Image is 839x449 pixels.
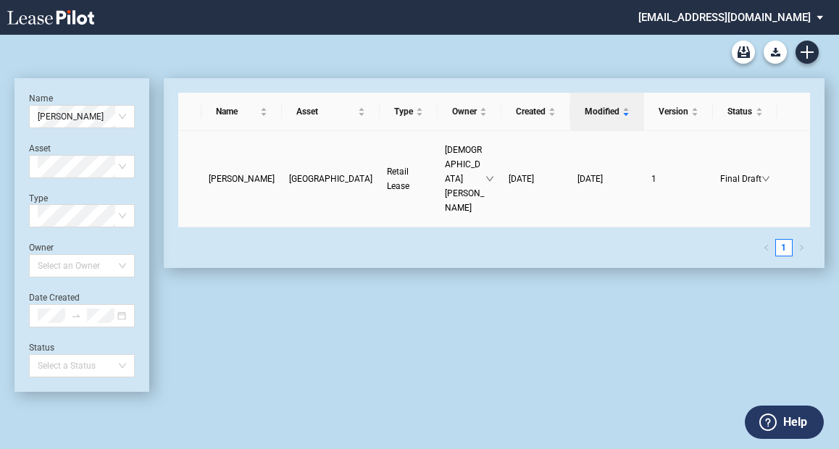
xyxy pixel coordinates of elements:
[798,244,805,251] span: right
[516,104,546,119] span: Created
[651,174,656,184] span: 1
[509,172,563,186] a: [DATE]
[452,104,477,119] span: Owner
[380,93,438,131] th: Type
[282,93,380,131] th: Asset
[659,104,688,119] span: Version
[793,239,810,256] button: right
[713,93,777,131] th: Status
[763,244,770,251] span: left
[387,167,409,191] span: Retail Lease
[394,104,413,119] span: Type
[29,143,51,154] label: Asset
[776,240,792,256] a: 1
[761,175,770,183] span: down
[727,104,753,119] span: Status
[764,41,787,64] button: Download Blank Form
[38,106,126,127] span: Eloise
[577,172,637,186] a: [DATE]
[793,239,810,256] li: Next Page
[29,343,54,353] label: Status
[758,239,775,256] li: Previous Page
[209,172,275,186] a: [PERSON_NAME]
[289,174,372,184] span: Park West Village III
[783,413,807,432] label: Help
[775,239,793,256] li: 1
[745,406,824,439] button: Help
[29,293,80,303] label: Date Created
[438,93,501,131] th: Owner
[209,174,275,184] span: Eloise
[387,164,430,193] a: Retail Lease
[585,104,619,119] span: Modified
[29,193,48,203] label: Type
[651,172,706,186] a: 1
[759,41,791,64] md-menu: Download Blank Form List
[509,174,534,184] span: [DATE]
[71,311,81,321] span: to
[289,172,372,186] a: [GEOGRAPHIC_DATA]
[577,174,603,184] span: [DATE]
[501,93,570,131] th: Created
[29,243,54,253] label: Owner
[758,239,775,256] button: left
[216,104,257,119] span: Name
[796,41,819,64] a: Create new document
[296,104,355,119] span: Asset
[570,93,644,131] th: Modified
[29,93,53,104] label: Name
[720,172,761,186] span: Final Draft
[485,175,494,183] span: down
[71,311,81,321] span: swap-right
[732,41,755,64] a: Archive
[644,93,713,131] th: Version
[201,93,282,131] th: Name
[445,143,485,215] span: [DEMOGRAPHIC_DATA][PERSON_NAME]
